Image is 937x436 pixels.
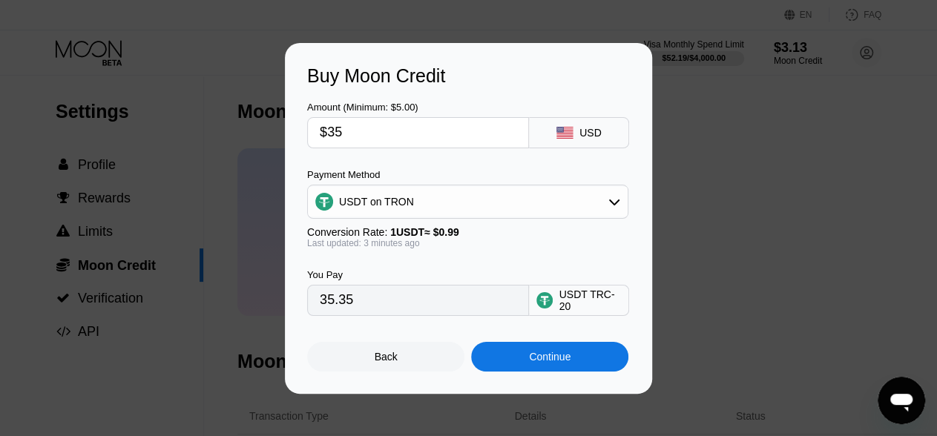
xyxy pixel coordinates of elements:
div: Buy Moon Credit [307,65,630,87]
div: Last updated: 3 minutes ago [307,238,628,248]
div: You Pay [307,269,529,280]
div: USDT TRC-20 [559,288,621,312]
div: Continue [471,342,628,371]
input: $0.00 [320,118,516,148]
div: Payment Method [307,169,628,180]
iframe: Button to launch messaging window [878,377,925,424]
div: Amount (Minimum: $5.00) [307,102,529,113]
div: Back [375,351,398,363]
div: USDT on TRON [308,187,628,217]
span: 1 USDT ≈ $0.99 [390,226,459,238]
div: USD [579,127,602,139]
div: USDT on TRON [339,196,414,208]
div: Back [307,342,464,371]
div: Conversion Rate: [307,226,628,238]
div: Continue [529,351,571,363]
